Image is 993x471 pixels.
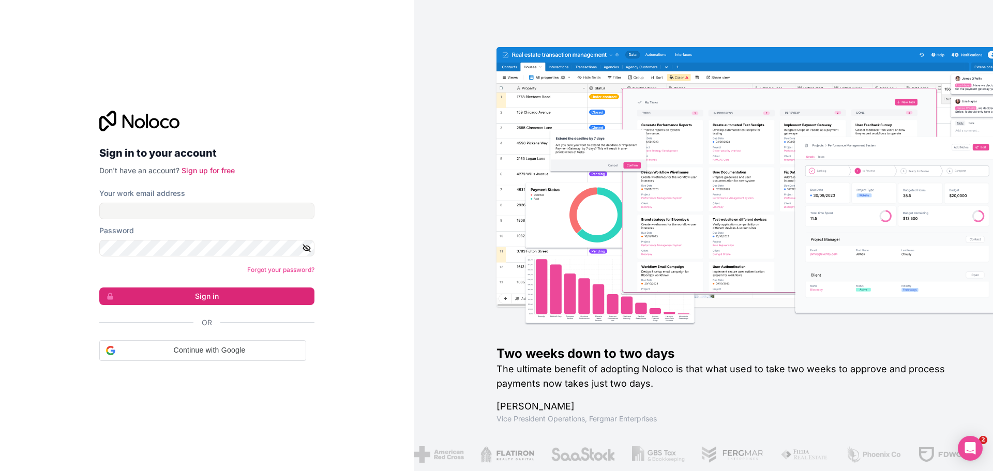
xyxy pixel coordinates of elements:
[958,436,983,461] div: Open Intercom Messenger
[99,188,185,199] label: Your work email address
[99,203,314,219] input: Email address
[701,446,764,463] img: /assets/fergmar-CudnrXN5.png
[119,345,299,356] span: Continue with Google
[496,414,960,424] h1: Vice President Operations , Fergmar Enterprises
[182,166,235,175] a: Sign up for free
[247,266,314,274] a: Forgot your password?
[99,240,314,256] input: Password
[99,144,314,162] h2: Sign in to your account
[496,345,960,362] h1: Two weeks down to two days
[846,446,901,463] img: /assets/phoenix-BREaitsQ.png
[99,340,306,361] div: Continue with Google
[780,446,829,463] img: /assets/fiera-fwj2N5v4.png
[99,166,179,175] span: Don't have an account?
[496,362,960,391] h2: The ultimate benefit of adopting Noloco is that what used to take two weeks to approve and proces...
[202,317,212,328] span: Or
[496,399,960,414] h1: [PERSON_NAME]
[99,225,134,236] label: Password
[918,446,979,463] img: /assets/fdworks-Bi04fVtw.png
[551,446,616,463] img: /assets/saastock-C6Zbiodz.png
[480,446,534,463] img: /assets/flatiron-C8eUkumj.png
[99,287,314,305] button: Sign in
[414,446,464,463] img: /assets/american-red-cross-BAupjrZR.png
[979,436,987,444] span: 2
[632,446,685,463] img: /assets/gbstax-C-GtDUiK.png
